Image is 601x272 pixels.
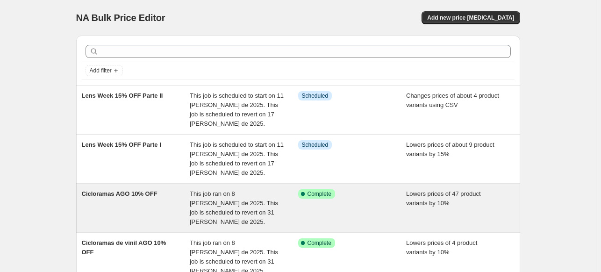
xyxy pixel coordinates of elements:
span: Lowers prices of 4 product variants by 10% [406,239,477,256]
span: Cicloramas AGO 10% OFF [82,190,157,197]
span: This job is scheduled to start on 11 [PERSON_NAME] de 2025. This job is scheduled to revert on 17... [190,92,284,127]
span: This job is scheduled to start on 11 [PERSON_NAME] de 2025. This job is scheduled to revert on 17... [190,141,284,176]
span: Lens Week 15% OFF Parte I [82,141,161,148]
span: Lens Week 15% OFF Parte II [82,92,163,99]
span: Scheduled [302,92,329,100]
span: Add new price [MEDICAL_DATA] [427,14,514,21]
span: Complete [308,190,331,198]
span: Add filter [90,67,112,74]
span: Lowers prices of 47 product variants by 10% [406,190,481,207]
span: Changes prices of about 4 product variants using CSV [406,92,499,108]
span: Scheduled [302,141,329,149]
button: Add filter [86,65,123,76]
span: Lowers prices of about 9 product variants by 15% [406,141,494,157]
button: Add new price [MEDICAL_DATA] [422,11,520,24]
span: This job ran on 8 [PERSON_NAME] de 2025. This job is scheduled to revert on 31 [PERSON_NAME] de 2... [190,190,278,225]
span: Cicloramas de vinil AGO 10% OFF [82,239,166,256]
span: NA Bulk Price Editor [76,13,165,23]
span: Complete [308,239,331,247]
